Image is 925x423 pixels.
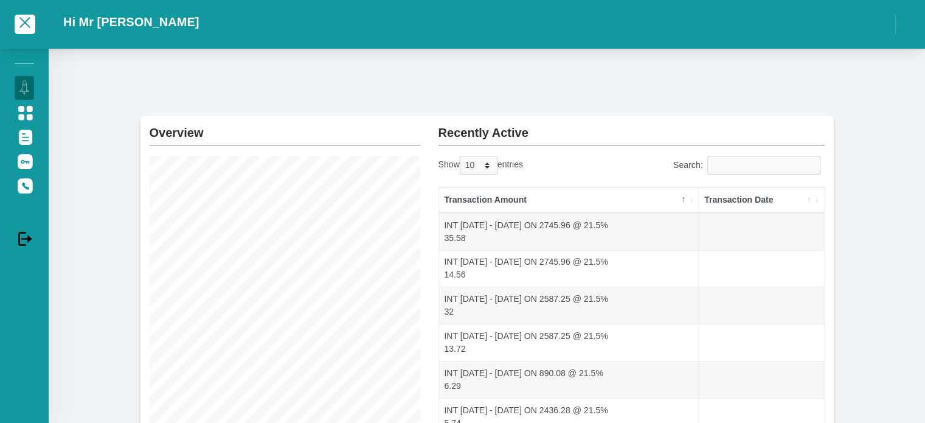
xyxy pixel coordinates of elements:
label: Search: [673,156,825,175]
td: INT [DATE] - [DATE] ON 2745.96 @ 21.5% 35.58 [439,213,699,250]
label: Show entries [438,156,523,175]
th: Transaction Date: activate to sort column ascending [699,187,823,213]
td: INT [DATE] - [DATE] ON 2587.25 @ 21.5% 13.72 [439,324,699,361]
li: Manage [15,57,34,69]
td: INT [DATE] - [DATE] ON 890.08 @ 21.5% 6.29 [439,361,699,398]
a: Update Password [15,149,34,172]
td: INT [DATE] - [DATE] ON 2745.96 @ 21.5% 14.56 [439,250,699,287]
a: Logout [15,226,34,250]
td: INT [DATE] - [DATE] ON 2587.25 @ 21.5% 32 [439,287,699,324]
h2: Hi Mr [PERSON_NAME] [63,15,199,29]
a: Documents [15,125,34,148]
h2: Overview [150,116,420,140]
a: Manage Account [15,100,34,124]
a: Contact Us [15,173,34,197]
th: Transaction Amount: activate to sort column descending [439,187,699,213]
select: Showentries [460,156,497,175]
input: Search: [707,156,820,175]
h2: Recently Active [438,116,825,140]
a: Dashboard [15,76,34,99]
